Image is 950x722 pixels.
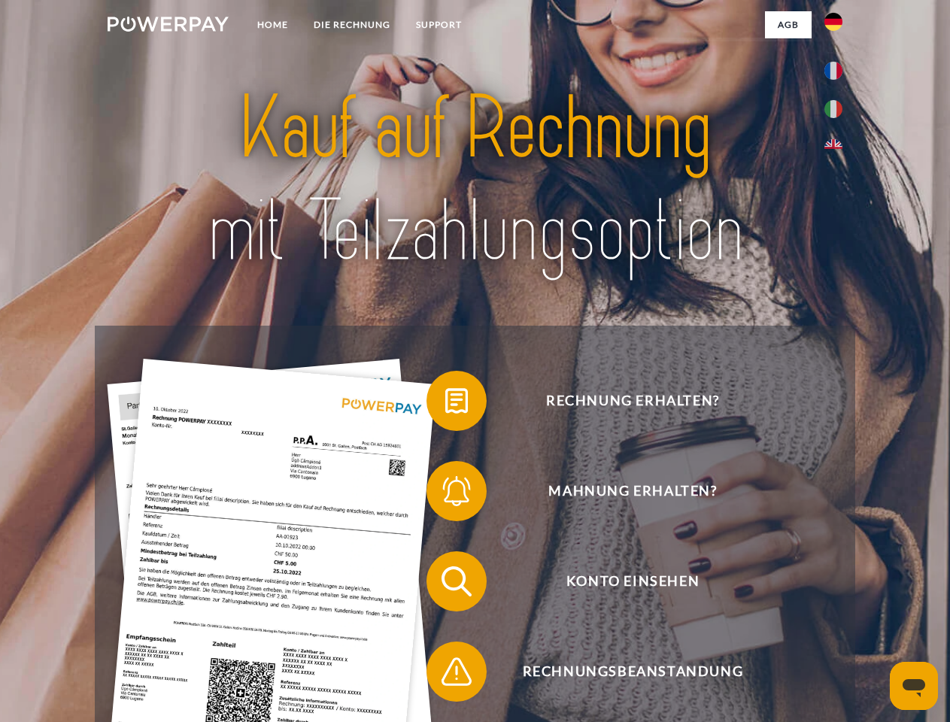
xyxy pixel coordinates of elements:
[438,653,475,690] img: qb_warning.svg
[824,13,842,31] img: de
[244,11,301,38] a: Home
[890,662,938,710] iframe: Schaltfläche zum Öffnen des Messaging-Fensters
[448,551,817,611] span: Konto einsehen
[108,17,229,32] img: logo-powerpay-white.svg
[144,72,806,288] img: title-powerpay_de.svg
[426,371,818,431] button: Rechnung erhalten?
[426,461,818,521] button: Mahnung erhalten?
[824,62,842,80] img: fr
[426,642,818,702] button: Rechnungsbeanstandung
[438,382,475,420] img: qb_bill.svg
[824,100,842,118] img: it
[438,472,475,510] img: qb_bell.svg
[824,139,842,157] img: en
[438,563,475,600] img: qb_search.svg
[403,11,475,38] a: SUPPORT
[426,551,818,611] button: Konto einsehen
[765,11,812,38] a: agb
[301,11,403,38] a: DIE RECHNUNG
[448,461,817,521] span: Mahnung erhalten?
[448,642,817,702] span: Rechnungsbeanstandung
[609,38,812,65] a: AGB (Kauf auf Rechnung)
[448,371,817,431] span: Rechnung erhalten?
